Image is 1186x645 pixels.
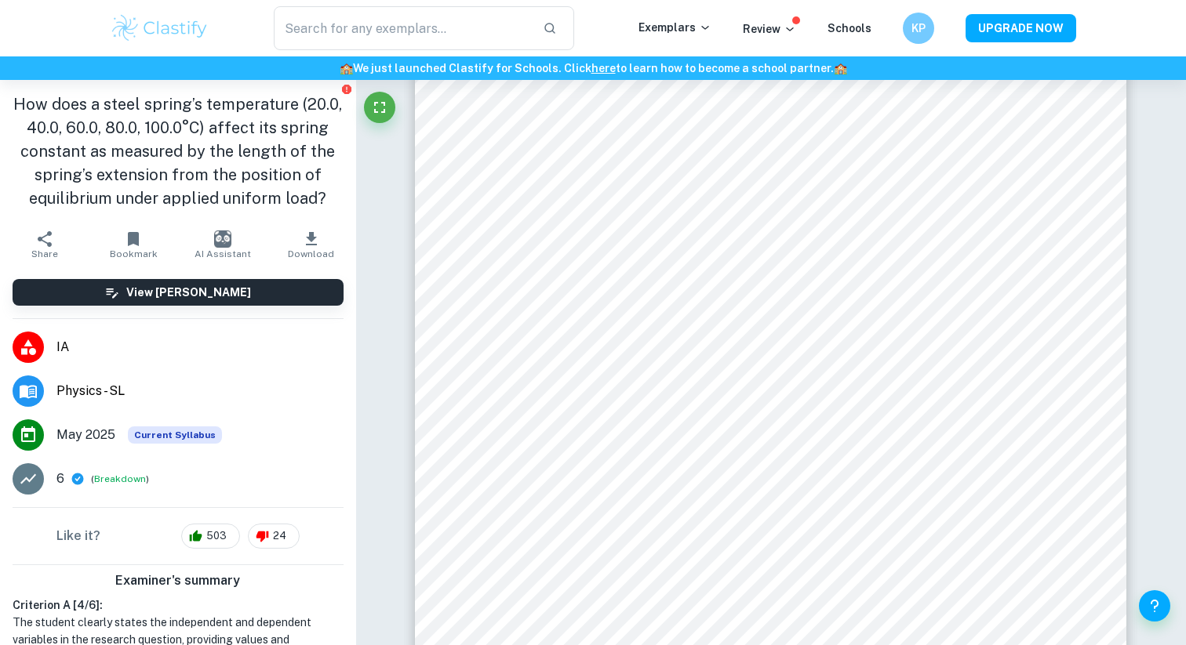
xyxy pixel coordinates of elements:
span: ( ) [91,472,149,487]
span: 🏫 [340,62,353,74]
span: 🏫 [834,62,847,74]
button: Help and Feedback [1139,590,1170,621]
span: Current Syllabus [128,426,222,444]
button: Download [267,223,355,266]
span: May 2025 [56,426,115,444]
h6: Like it? [56,527,100,545]
button: UPGRADE NOW [966,14,1076,42]
button: Breakdown [94,472,146,486]
button: Report issue [341,83,353,95]
span: 24 [264,528,295,544]
span: AI Assistant [195,248,251,259]
button: Bookmark [89,223,177,266]
p: 6 [56,469,64,488]
span: Download [288,248,334,259]
a: Schools [828,22,871,34]
span: IA [56,338,344,357]
h6: Examiner's summary [6,571,350,590]
a: here [591,62,616,74]
p: Exemplars [638,19,711,36]
span: Share [31,248,58,259]
img: AI Assistant [214,230,231,248]
span: 503 [198,528,235,544]
span: Physics - SL [56,382,344,400]
div: 24 [248,524,300,549]
button: AI Assistant [178,223,267,266]
h6: We just launched Clastify for Schools. Click to learn how to become a school partner. [3,60,1183,77]
h6: KP [910,20,928,37]
div: This exemplar is based on the current syllabus. Feel free to refer to it for inspiration/ideas wh... [128,426,222,444]
input: Search for any exemplars... [274,6,530,50]
h1: How does a steel spring’s temperature (20.0, 40.0, 60.0, 80.0, 100.0°C) affect its spring constan... [13,92,344,210]
h6: View [PERSON_NAME] [126,284,251,301]
button: Fullscreen [364,92,395,123]
h6: Criterion A [ 4 / 6 ]: [13,596,344,614]
button: View [PERSON_NAME] [13,279,344,306]
span: Bookmark [110,248,158,259]
img: Clastify logo [110,13,209,44]
p: Review [743,20,796,38]
div: 503 [181,524,240,549]
button: KP [903,13,934,44]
